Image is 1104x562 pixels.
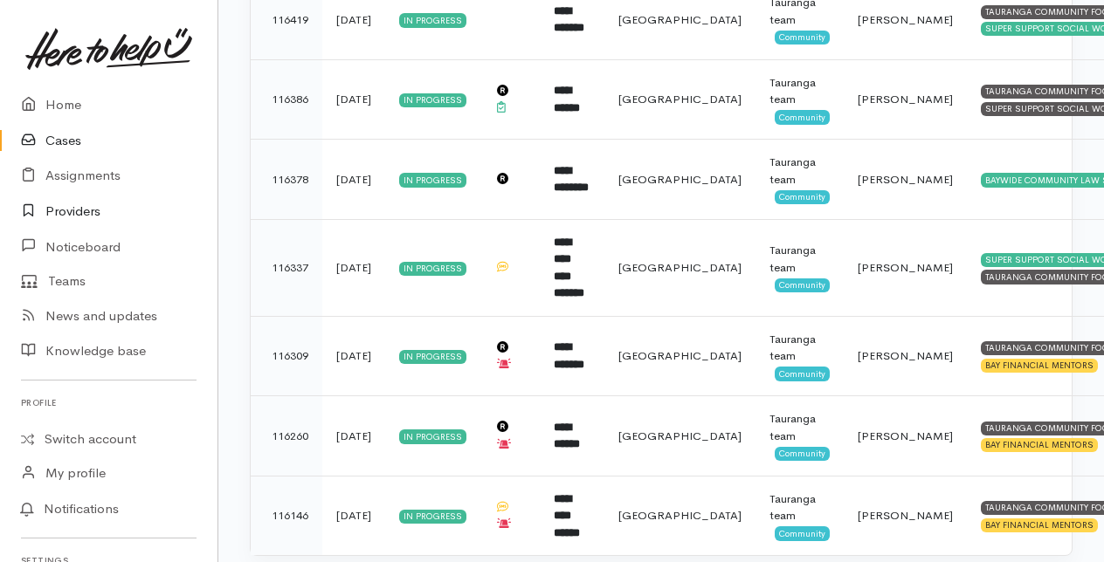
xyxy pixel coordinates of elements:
[858,428,953,443] span: [PERSON_NAME]
[858,172,953,187] span: [PERSON_NAME]
[769,154,830,188] div: Tauranga team
[322,316,385,396] td: [DATE]
[251,140,322,220] td: 116378
[322,219,385,316] td: [DATE]
[769,242,830,276] div: Tauranga team
[769,490,830,524] div: Tauranga team
[399,510,466,524] div: In progress
[322,59,385,140] td: [DATE]
[251,219,322,316] td: 116337
[858,260,953,275] span: [PERSON_NAME]
[775,367,830,380] span: Community
[858,92,953,106] span: [PERSON_NAME]
[322,476,385,555] td: [DATE]
[858,508,953,523] span: [PERSON_NAME]
[399,262,466,276] div: In progress
[399,350,466,364] div: In progress
[251,316,322,396] td: 116309
[618,428,742,443] span: [GEOGRAPHIC_DATA]
[769,410,830,444] div: Tauranga team
[769,331,830,365] div: Tauranga team
[981,359,1098,373] div: BAY FINANCIAL MENTORS
[775,447,830,461] span: Community
[399,173,466,187] div: In progress
[399,429,466,443] div: In progress
[618,172,742,187] span: [GEOGRAPHIC_DATA]
[618,508,742,523] span: [GEOGRAPHIC_DATA]
[21,391,197,415] h6: Profile
[775,526,830,540] span: Community
[858,348,953,363] span: [PERSON_NAME]
[618,260,742,275] span: [GEOGRAPHIC_DATA]
[981,518,1098,532] div: BAY FINANCIAL MENTORS
[775,278,830,292] span: Community
[399,93,466,107] div: In progress
[769,74,830,108] div: Tauranga team
[251,396,322,476] td: 116260
[775,190,830,204] span: Community
[322,396,385,476] td: [DATE]
[399,13,466,27] div: In progress
[618,92,742,106] span: [GEOGRAPHIC_DATA]
[858,12,953,27] span: [PERSON_NAME]
[251,476,322,555] td: 116146
[775,110,830,124] span: Community
[981,438,1098,452] div: BAY FINANCIAL MENTORS
[618,348,742,363] span: [GEOGRAPHIC_DATA]
[618,12,742,27] span: [GEOGRAPHIC_DATA]
[322,140,385,220] td: [DATE]
[775,31,830,45] span: Community
[251,59,322,140] td: 116386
